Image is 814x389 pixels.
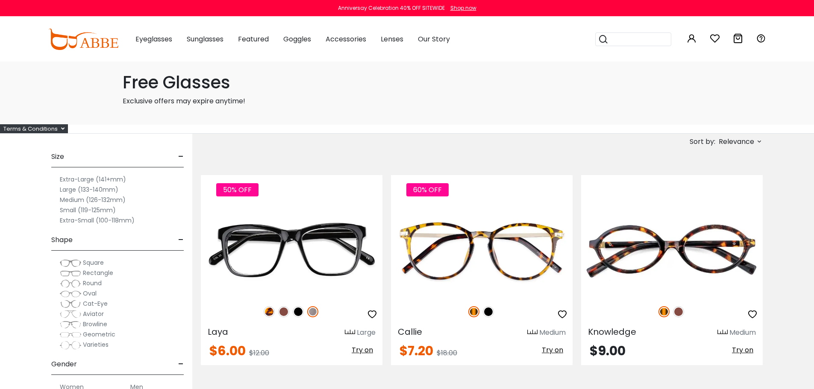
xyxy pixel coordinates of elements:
img: abbeglasses.com [48,29,118,50]
span: Square [83,258,104,267]
img: Rectangle.png [60,269,81,278]
img: Leopard [264,306,275,317]
img: Tortoise Knowledge - Acetate ,Universal Bridge Fit [581,206,763,297]
span: Oval [83,289,97,298]
div: Shop now [450,4,476,12]
img: Tortoise Callie - Combination ,Universal Bridge Fit [391,206,573,297]
span: $12.00 [249,348,269,358]
span: - [178,146,184,167]
span: Rectangle [83,269,113,277]
span: Sort by: [690,137,715,146]
button: Try on [729,345,756,356]
img: size ruler [717,329,728,336]
img: Oval.png [60,290,81,298]
img: size ruler [345,329,355,336]
span: Accessories [326,34,366,44]
span: Round [83,279,102,287]
span: Try on [732,345,753,355]
span: Try on [542,345,563,355]
span: Cat-Eye [83,299,108,308]
div: Large [357,328,376,338]
img: Brown [278,306,289,317]
p: Exclusive offers may expire anytime! [123,96,692,106]
img: Black [293,306,304,317]
span: Our Story [418,34,450,44]
span: Shape [51,230,73,250]
span: $6.00 [209,342,246,360]
span: Knowledge [588,326,636,338]
img: Varieties.png [60,341,81,350]
img: Brown [673,306,684,317]
span: Lenses [381,34,403,44]
button: Try on [539,345,566,356]
img: Gun Laya - Plastic ,Universal Bridge Fit [201,206,382,297]
img: Aviator.png [60,310,81,319]
img: size ruler [527,329,538,336]
label: Extra-Large (141+mm) [60,174,126,184]
span: Try on [352,345,373,355]
span: Relevance [719,134,754,149]
button: Try on [349,345,376,356]
span: $9.00 [590,342,626,360]
span: Gender [51,354,77,374]
span: Geometric [83,330,115,339]
span: Browline [83,320,107,328]
a: Shop now [446,4,476,12]
label: Medium (126-132mm) [60,195,126,205]
div: Medium [539,328,566,338]
label: Small (119-125mm) [60,205,116,215]
img: Browline.png [60,320,81,329]
div: Medium [729,328,756,338]
span: 60% OFF [406,183,449,196]
img: Geometric.png [60,331,81,339]
span: Sunglasses [187,34,223,44]
span: $7.20 [400,342,433,360]
h1: Free Glasses [123,72,692,93]
img: Cat-Eye.png [60,300,81,308]
img: Gun [307,306,318,317]
span: - [178,230,184,250]
img: Black [483,306,494,317]
label: Large (133-140mm) [60,184,118,195]
span: Aviator [83,310,104,318]
span: $18.00 [437,348,457,358]
span: Varieties [83,340,109,349]
span: Laya [208,326,228,338]
img: Tortoise [468,306,479,317]
span: Callie [398,326,422,338]
span: Eyeglasses [135,34,172,44]
span: Size [51,146,64,167]
img: Tortoise [658,306,670,317]
img: Round.png [60,279,81,288]
div: Anniversay Celebration 40% OFF SITEWIDE [338,4,445,12]
label: Extra-Small (100-118mm) [60,215,135,225]
span: Goggles [283,34,311,44]
span: - [178,354,184,374]
span: Featured [238,34,269,44]
img: Square.png [60,259,81,267]
span: 50% OFF [216,183,259,196]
